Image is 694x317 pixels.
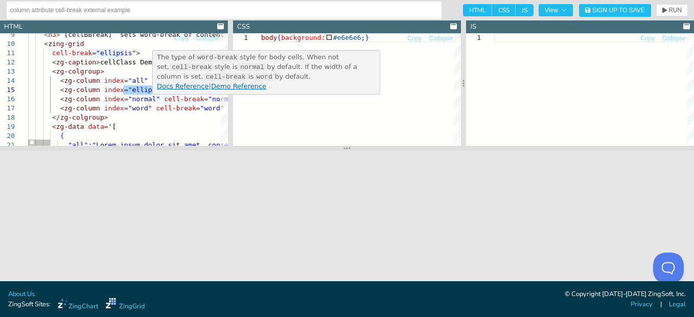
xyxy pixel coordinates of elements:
p: | [157,82,376,91]
span: | [660,300,662,309]
span: data [88,123,104,130]
span: CSS [492,4,516,16]
span: index [104,86,124,94]
span: JS [516,4,534,16]
span: zg-column [64,95,100,103]
div: CSS [237,22,250,32]
span: Copy [174,35,189,41]
span: zing-grid [48,40,84,48]
span: < [60,86,64,94]
span: = [196,104,200,112]
p: The type of style for body cells. When not set, style is by default. If the width of a column is ... [157,53,376,82]
a: ZingChart [58,298,98,311]
iframe: Toggle Customer Support [653,253,684,283]
button: Sign Up to Save [579,4,651,17]
a: ZingGrid [106,298,145,311]
span: cell-break [156,104,196,112]
span: { [60,132,64,140]
span: < [44,40,48,48]
span: zg-column [64,104,100,112]
div: 1 [466,33,481,42]
span: > [136,49,140,57]
span: Collapse [662,35,686,41]
span: zg-caption [56,58,96,66]
button: Collapse [661,34,686,43]
span: Sign Up to Save [592,7,645,13]
span: RUN [668,7,682,13]
span: ; [361,34,365,41]
span: </ [52,114,60,121]
div: checkbox-group [463,4,534,16]
button: Copy [640,34,655,43]
span: = [124,95,128,103]
a: Privacy [631,300,653,309]
code: word-break [195,54,240,61]
span: = [124,104,128,112]
span: Collapse [429,35,453,41]
button: RUN [656,4,688,16]
button: Copy [174,34,189,43]
span: zg-data [56,123,84,130]
span: "all" [128,77,148,84]
span: "normal" [128,95,160,103]
div: © Copyright [DATE]-[DATE] ZingSoft, Inc. [565,289,686,300]
span: "normal" [208,95,240,103]
span: < [60,104,64,112]
span: zg-colgroup [60,114,104,121]
span: = [92,49,96,57]
span: index [104,104,124,112]
button: Copy [407,34,422,43]
span: index [104,77,124,84]
span: "ellipsis" [128,86,168,94]
span: Copy [407,35,422,41]
span: "word" [128,104,152,112]
code: cell-break [203,73,248,81]
span: > [104,114,108,121]
span: body [261,34,277,41]
span: View [545,7,567,13]
button: View [539,4,573,16]
a: Demo Reference [211,82,266,90]
span: HTML [463,4,492,16]
span: { [277,34,281,41]
span: cell-break [52,49,92,57]
span: Copy [640,35,655,41]
a: Docs Reference [157,82,209,90]
input: Untitled Demo [10,2,438,18]
div: 1 [233,33,248,42]
span: "word" [200,104,224,112]
span: cell-break [164,95,204,103]
span: #e6e6e6 [333,34,361,41]
a: Legal [669,300,686,309]
span: zg-column [64,86,100,94]
button: Collapse [428,34,453,43]
div: JS [470,22,476,32]
span: "ellipsis" [96,49,136,57]
span: > [96,58,100,66]
span: < [60,77,64,84]
span: = [124,77,128,84]
span: > [100,67,104,75]
span: index [104,95,124,103]
span: '[ [108,123,117,130]
a: About Us [8,289,35,299]
span: Collapse [196,35,220,41]
span: cellClass Demo [100,58,156,66]
span: background: [281,34,325,41]
span: = [204,95,208,103]
span: = [124,86,128,94]
span: < [52,123,56,130]
span: < [52,67,56,75]
span: zg-column [64,77,100,84]
span: < [60,95,64,103]
span: ZingSoft Sites: [8,300,51,309]
span: } [365,34,369,41]
code: cell-break [169,63,214,71]
button: Collapse [195,34,220,43]
div: HTML [4,22,22,32]
span: = [104,123,108,130]
span: zg-colgroup [56,67,100,75]
span: < [52,58,56,66]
